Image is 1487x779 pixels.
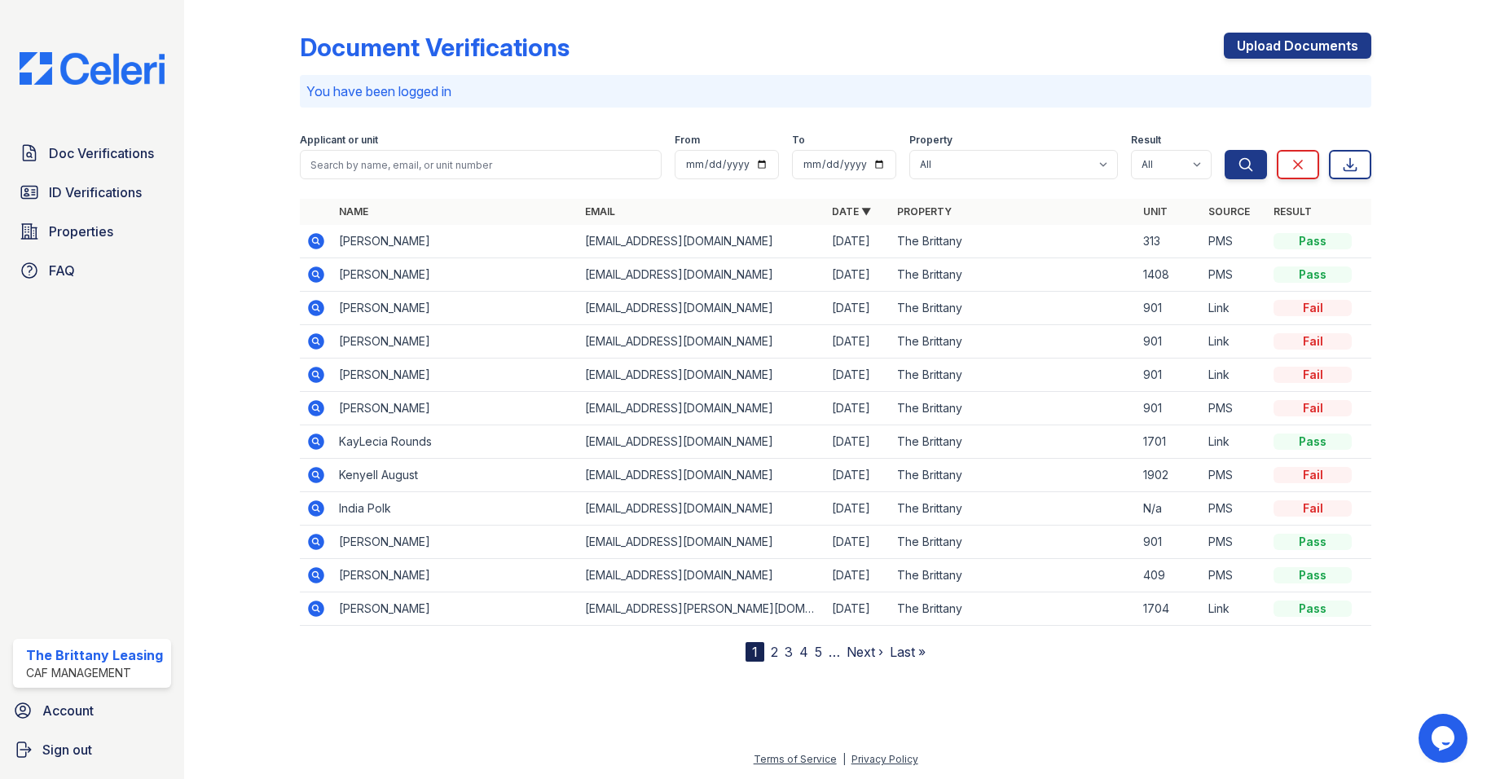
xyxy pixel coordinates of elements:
td: [DATE] [825,258,891,292]
td: [DATE] [825,359,891,392]
td: 313 [1137,225,1202,258]
td: [PERSON_NAME] [332,292,579,325]
button: Sign out [7,733,178,766]
span: Doc Verifications [49,143,154,163]
div: Pass [1274,233,1352,249]
div: | [842,753,846,765]
td: [DATE] [825,425,891,459]
p: You have been logged in [306,81,1366,101]
td: The Brittany [891,492,1137,526]
td: [EMAIL_ADDRESS][DOMAIN_NAME] [579,425,825,459]
td: [DATE] [825,592,891,626]
a: Unit [1143,205,1168,218]
td: 901 [1137,292,1202,325]
td: PMS [1202,559,1267,592]
td: [PERSON_NAME] [332,225,579,258]
td: [EMAIL_ADDRESS][DOMAIN_NAME] [579,492,825,526]
div: Fail [1274,367,1352,383]
div: 1 [746,642,764,662]
td: [EMAIL_ADDRESS][DOMAIN_NAME] [579,359,825,392]
a: Date ▼ [832,205,871,218]
td: The Brittany [891,459,1137,492]
a: Last » [890,644,926,660]
td: [EMAIL_ADDRESS][DOMAIN_NAME] [579,258,825,292]
td: [DATE] [825,559,891,592]
td: The Brittany [891,258,1137,292]
td: [PERSON_NAME] [332,392,579,425]
input: Search by name, email, or unit number [300,150,662,179]
td: India Polk [332,492,579,526]
div: Pass [1274,534,1352,550]
div: Fail [1274,467,1352,483]
td: [EMAIL_ADDRESS][DOMAIN_NAME] [579,392,825,425]
td: [PERSON_NAME] [332,325,579,359]
td: PMS [1202,492,1267,526]
div: Fail [1274,400,1352,416]
a: Properties [13,215,171,248]
div: Fail [1274,300,1352,316]
a: FAQ [13,254,171,287]
a: 4 [799,644,808,660]
td: PMS [1202,459,1267,492]
td: 1704 [1137,592,1202,626]
td: The Brittany [891,526,1137,559]
td: N/a [1137,492,1202,526]
span: Properties [49,222,113,241]
td: 1701 [1137,425,1202,459]
a: Next › [847,644,883,660]
a: Email [585,205,615,218]
a: Account [7,694,178,727]
td: The Brittany [891,559,1137,592]
td: [EMAIL_ADDRESS][DOMAIN_NAME] [579,559,825,592]
td: [DATE] [825,459,891,492]
label: Result [1131,134,1161,147]
td: 901 [1137,526,1202,559]
td: [DATE] [825,292,891,325]
td: [DATE] [825,526,891,559]
td: [DATE] [825,392,891,425]
td: Link [1202,325,1267,359]
td: [PERSON_NAME] [332,258,579,292]
td: 901 [1137,359,1202,392]
td: The Brittany [891,292,1137,325]
td: Link [1202,292,1267,325]
td: [DATE] [825,492,891,526]
td: PMS [1202,258,1267,292]
td: PMS [1202,526,1267,559]
a: Privacy Policy [851,753,918,765]
span: Sign out [42,740,92,759]
td: [DATE] [825,325,891,359]
td: 409 [1137,559,1202,592]
td: [EMAIL_ADDRESS][PERSON_NAME][DOMAIN_NAME] [579,592,825,626]
div: The Brittany Leasing [26,645,163,665]
span: ID Verifications [49,183,142,202]
td: KayLecia Rounds [332,425,579,459]
div: CAF Management [26,665,163,681]
td: The Brittany [891,425,1137,459]
td: [EMAIL_ADDRESS][DOMAIN_NAME] [579,225,825,258]
label: Property [909,134,952,147]
span: … [829,642,840,662]
a: Upload Documents [1224,33,1371,59]
td: The Brittany [891,592,1137,626]
td: [EMAIL_ADDRESS][DOMAIN_NAME] [579,292,825,325]
div: Document Verifications [300,33,570,62]
td: [PERSON_NAME] [332,526,579,559]
div: Fail [1274,500,1352,517]
td: [PERSON_NAME] [332,359,579,392]
label: From [675,134,700,147]
a: Result [1274,205,1312,218]
td: [PERSON_NAME] [332,592,579,626]
a: ID Verifications [13,176,171,209]
td: The Brittany [891,359,1137,392]
td: 1408 [1137,258,1202,292]
iframe: chat widget [1419,714,1471,763]
td: The Brittany [891,392,1137,425]
div: Pass [1274,434,1352,450]
td: [EMAIL_ADDRESS][DOMAIN_NAME] [579,325,825,359]
a: Name [339,205,368,218]
td: [DATE] [825,225,891,258]
td: The Brittany [891,325,1137,359]
td: 901 [1137,392,1202,425]
a: Property [897,205,952,218]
